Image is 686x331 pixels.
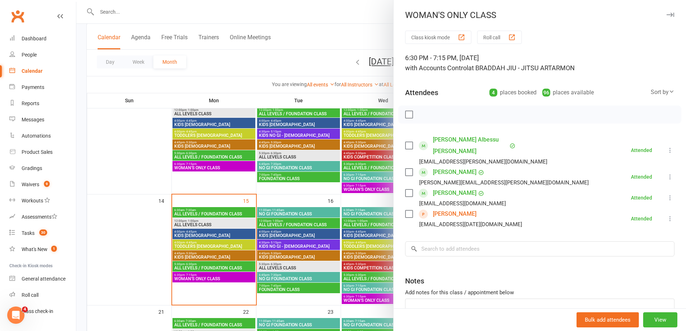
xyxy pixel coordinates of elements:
div: Add notes for this class / appointment below [405,288,674,297]
a: [PERSON_NAME] Albessu [PERSON_NAME] [433,134,508,157]
div: Automations [22,133,51,139]
span: 1 [51,246,57,252]
div: Dashboard [22,36,46,41]
a: General attendance kiosk mode [9,271,76,287]
button: Roll call [477,31,522,44]
div: Gradings [22,165,42,171]
input: Search to add attendees [405,241,674,256]
button: View [643,312,677,327]
div: [PERSON_NAME][EMAIL_ADDRESS][PERSON_NAME][DOMAIN_NAME] [419,178,589,187]
div: [EMAIL_ADDRESS][PERSON_NAME][DOMAIN_NAME] [419,157,547,166]
div: Attended [631,195,652,200]
button: Bulk add attendees [577,312,639,327]
a: What's New1 [9,241,76,258]
div: Messages [22,117,44,122]
div: Reports [22,100,39,106]
span: 30 [39,229,47,236]
div: Assessments [22,214,57,220]
a: Roll call [9,287,76,303]
a: Gradings [9,160,76,176]
a: Dashboard [9,31,76,47]
div: Attendees [405,88,438,98]
div: 96 [542,89,550,97]
iframe: Intercom live chat [7,307,24,324]
div: 4 [489,89,497,97]
span: at BRADDAH JIU - JITSU ARTARMON [468,64,575,72]
a: [PERSON_NAME] [433,166,476,178]
div: Waivers [22,182,39,187]
span: 9 [44,181,50,187]
button: Class kiosk mode [405,31,471,44]
div: Attended [631,174,652,179]
div: Sort by [651,88,674,97]
div: places booked [489,88,537,98]
a: [PERSON_NAME] [433,187,476,199]
span: with Accounts Control [405,64,468,72]
a: [PERSON_NAME] [433,208,476,220]
div: Roll call [22,292,39,298]
a: Workouts [9,193,76,209]
div: 6:30 PM - 7:15 PM, [DATE] [405,53,674,73]
a: Waivers 9 [9,176,76,193]
div: Notes [405,276,424,286]
div: Attended [631,216,652,221]
div: People [22,52,37,58]
a: Assessments [9,209,76,225]
a: Clubworx [9,7,27,25]
div: Class check-in [22,308,53,314]
a: Class kiosk mode [9,303,76,319]
div: General attendance [22,276,66,282]
div: Workouts [22,198,43,203]
div: WOMAN'S ONLY CLASS [394,10,686,20]
div: Payments [22,84,44,90]
a: Tasks 30 [9,225,76,241]
a: Calendar [9,63,76,79]
div: [EMAIL_ADDRESS][DATE][DOMAIN_NAME] [419,220,522,229]
div: places available [542,88,594,98]
div: Attended [631,148,652,153]
a: Automations [9,128,76,144]
div: Product Sales [22,149,53,155]
span: 4 [22,307,28,312]
a: Payments [9,79,76,95]
a: Reports [9,95,76,112]
div: Calendar [22,68,42,74]
div: What's New [22,246,48,252]
a: Product Sales [9,144,76,160]
a: Messages [9,112,76,128]
div: [EMAIL_ADDRESS][DOMAIN_NAME] [419,199,506,208]
a: People [9,47,76,63]
div: Tasks [22,230,35,236]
